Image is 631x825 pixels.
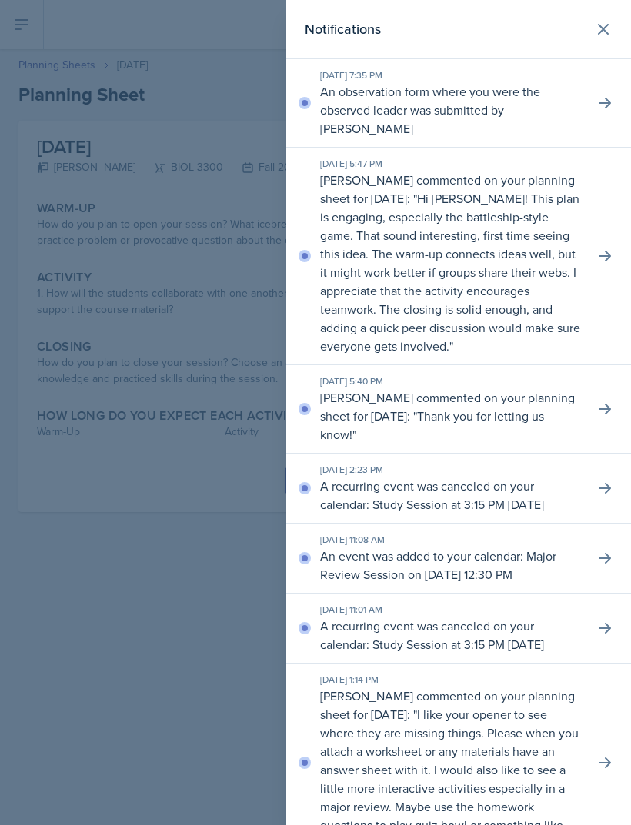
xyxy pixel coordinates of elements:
p: [PERSON_NAME] commented on your planning sheet for [DATE]: " " [320,388,582,444]
p: Hi [PERSON_NAME]! This plan is engaging, especially the battleship-style game. That sound interes... [320,190,580,354]
div: [DATE] 11:01 AM [320,603,582,617]
p: A recurring event was canceled on your calendar: Study Session at 3:15 PM [DATE] [320,477,582,514]
div: [DATE] 5:40 PM [320,374,582,388]
div: [DATE] 7:35 PM [320,68,582,82]
p: [PERSON_NAME] commented on your planning sheet for [DATE]: " " [320,171,582,355]
p: An observation form where you were the observed leader was submitted by [PERSON_NAME] [320,82,582,138]
p: Thank you for letting us know! [320,408,544,443]
div: [DATE] 1:14 PM [320,673,582,687]
div: [DATE] 5:47 PM [320,157,582,171]
h2: Notifications [305,18,381,40]
div: [DATE] 2:23 PM [320,463,582,477]
div: [DATE] 11:08 AM [320,533,582,547]
p: An event was added to your calendar: Major Review Session on [DATE] 12:30 PM [320,547,582,584]
p: A recurring event was canceled on your calendar: Study Session at 3:15 PM [DATE] [320,617,582,654]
